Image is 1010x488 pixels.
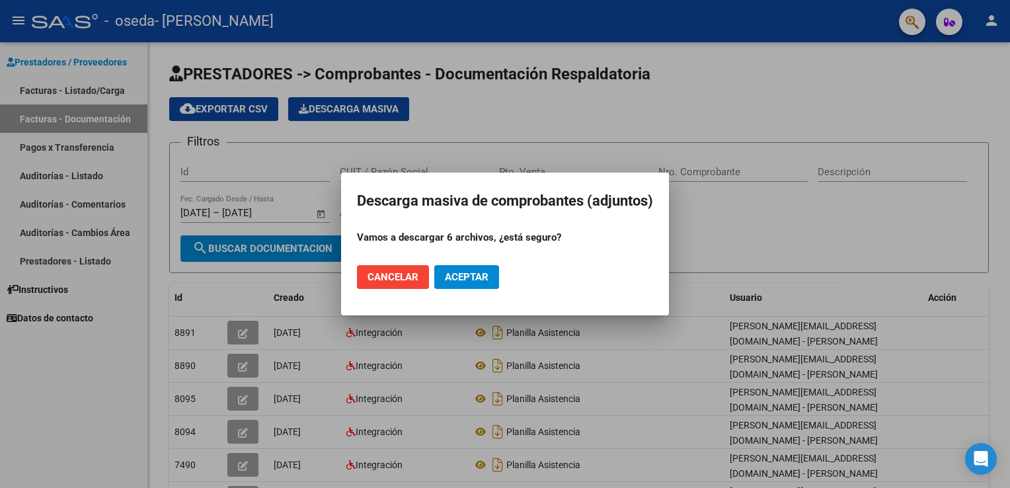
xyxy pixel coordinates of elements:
[357,265,429,289] button: Cancelar
[368,271,418,283] span: Cancelar
[434,265,499,289] button: Aceptar
[357,230,653,245] p: Vamos a descargar 6 archivos, ¿está seguro?
[445,271,488,283] span: Aceptar
[965,443,997,475] div: Open Intercom Messenger
[357,188,653,214] h2: Descarga masiva de comprobantes (adjuntos)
